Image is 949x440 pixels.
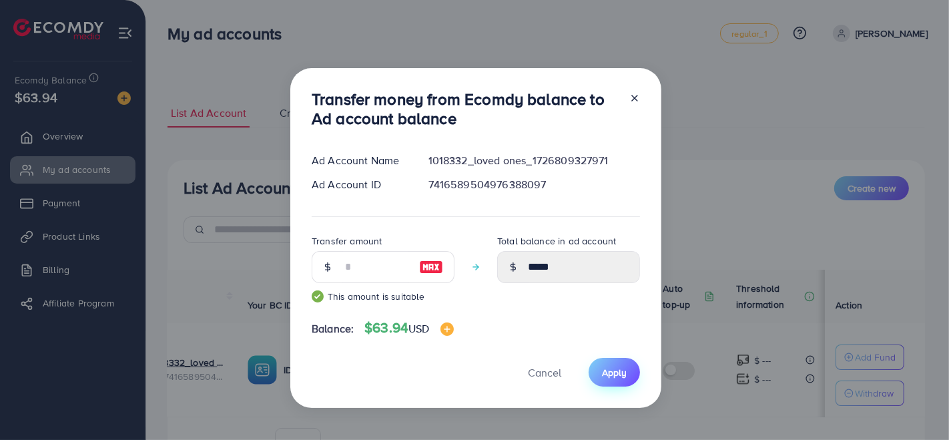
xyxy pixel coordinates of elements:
[892,380,939,430] iframe: Chat
[312,234,382,248] label: Transfer amount
[312,290,454,303] small: This amount is suitable
[312,290,324,302] img: guide
[602,366,627,379] span: Apply
[312,321,354,337] span: Balance:
[301,153,418,168] div: Ad Account Name
[312,89,619,128] h3: Transfer money from Ecomdy balance to Ad account balance
[408,321,429,336] span: USD
[418,153,651,168] div: 1018332_loved ones_1726809327971
[301,177,418,192] div: Ad Account ID
[440,322,454,336] img: image
[419,259,443,275] img: image
[418,177,651,192] div: 7416589504976388097
[497,234,616,248] label: Total balance in ad account
[364,320,453,337] h4: $63.94
[511,358,578,387] button: Cancel
[589,358,640,387] button: Apply
[528,365,561,380] span: Cancel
